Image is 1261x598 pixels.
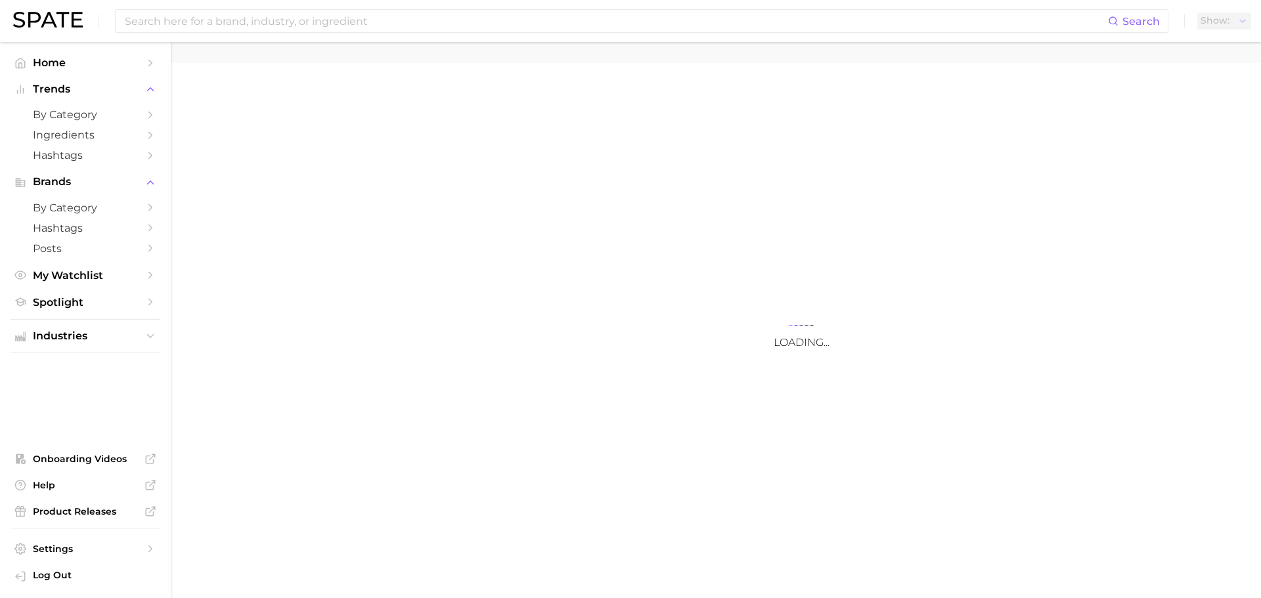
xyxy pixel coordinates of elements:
span: Product Releases [33,505,138,517]
a: Hashtags [11,218,160,238]
button: Brands [11,172,160,192]
span: by Category [33,108,138,121]
span: by Category [33,202,138,214]
span: Spotlight [33,296,138,309]
span: Settings [33,543,138,555]
a: by Category [11,198,160,218]
a: Product Releases [11,502,160,521]
input: Search here for a brand, industry, or ingredient [123,10,1108,32]
span: My Watchlist [33,269,138,282]
img: SPATE [13,12,83,28]
button: Show [1197,12,1251,30]
span: Trends [33,83,138,95]
span: Hashtags [33,222,138,234]
a: Posts [11,238,160,259]
span: Hashtags [33,149,138,161]
a: Onboarding Videos [11,449,160,469]
a: Spotlight [11,292,160,312]
span: Search [1122,15,1160,28]
span: Industries [33,330,138,342]
button: Trends [11,79,160,99]
span: Brands [33,176,138,188]
span: Home [33,56,138,69]
span: Onboarding Videos [33,453,138,465]
a: by Category [11,104,160,125]
a: Home [11,53,160,73]
a: Log out. Currently logged in with e-mail faith.wilansky@loreal.com. [11,565,160,587]
span: Help [33,479,138,491]
a: Settings [11,539,160,559]
h3: Loading... [670,336,933,349]
a: Help [11,475,160,495]
a: Hashtags [11,145,160,165]
a: My Watchlist [11,265,160,286]
span: Show [1201,17,1229,24]
button: Industries [11,326,160,346]
span: Posts [33,242,138,255]
a: Ingredients [11,125,160,145]
span: Log Out [33,569,150,581]
span: Ingredients [33,129,138,141]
